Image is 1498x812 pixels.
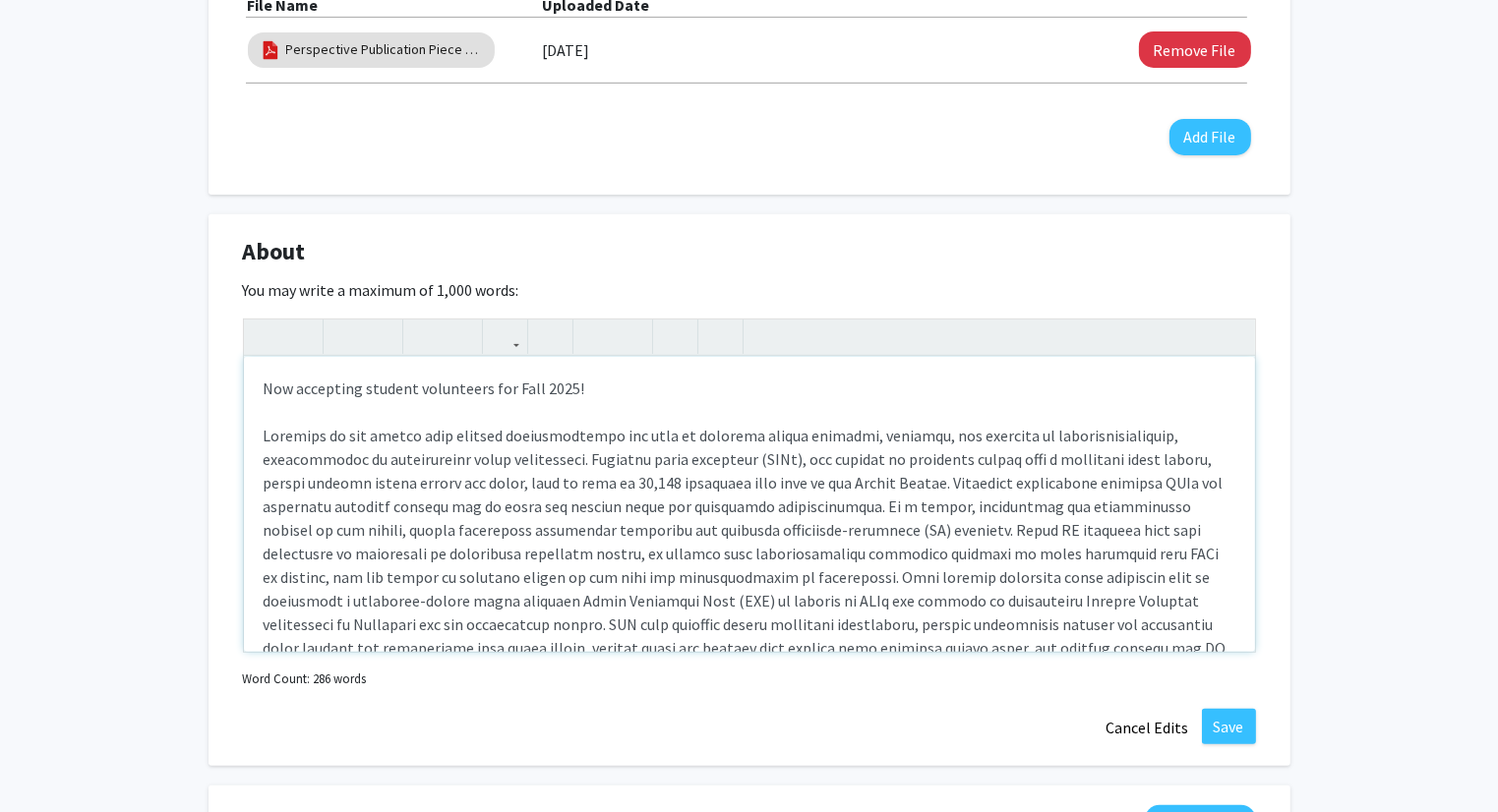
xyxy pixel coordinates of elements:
button: Link [488,319,522,354]
button: Cancel Edits [1094,709,1202,746]
iframe: Chat [15,724,84,797]
button: Unordered list [578,319,613,354]
img: pdf_icon.png [260,39,281,61]
span: About [243,234,306,269]
button: Superscript [408,319,443,354]
button: Insert horizontal rule [703,319,738,354]
div: Note to users with screen readers: Please deactivate our accessibility plugin for this page as it... [244,357,1255,652]
button: Remove Perspective Publication Piece by Project PIs File [1139,31,1251,68]
button: Insert Image [533,319,568,354]
p: Loremips do sit ametco adip elitsed doeiusmodtempo inc utla et dolorema aliqua enimadmi, veniamqu... [264,424,1235,778]
button: Emphasis (Ctrl + I) [363,319,397,354]
button: Undo (Ctrl + Z) [249,319,283,354]
label: [DATE] [543,33,590,67]
button: Add File [1169,119,1251,155]
a: Perspective Publication Piece by Project PIs [286,39,483,60]
small: Word Count: 286 words [243,669,367,688]
button: Fullscreen [1216,319,1250,354]
button: Redo (Ctrl + Y) [283,319,318,354]
button: Ordered list [613,319,647,354]
button: Save [1202,709,1256,744]
label: You may write a maximum of 1,000 words: [243,278,519,302]
button: Strong (Ctrl + B) [329,319,363,354]
button: Remove format [658,319,692,354]
button: Subscript [443,319,477,354]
